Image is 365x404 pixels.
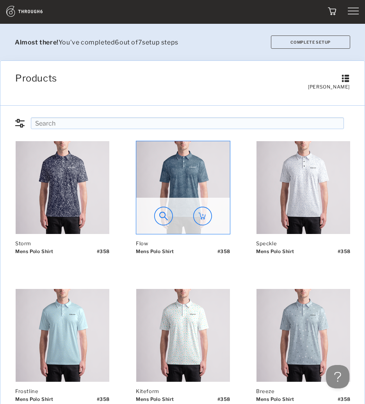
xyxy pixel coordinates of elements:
iframe: Help Scout Beacon - Open [326,365,349,388]
span: [PERSON_NAME] [308,84,350,94]
div: Frostline [15,388,109,394]
img: 110920_Thumb_9df39b1a2d904bd68fc7c501a02ad1fb-10920-.png [136,141,230,234]
img: icon_list.aeafdc69.svg [341,74,350,83]
button: Complete Setup [271,35,350,49]
img: hamburger.119f1a7b.svg [348,6,359,17]
img: icon_add_to_cart_circle.749e9121.svg [193,207,212,225]
div: # 358 [217,248,230,260]
div: Speckle [256,240,350,246]
div: Flow [136,240,230,246]
img: 210920_Thumb_b570529a22844995b589dac3cf959046-10920-.png [136,289,230,382]
div: # 358 [338,248,351,260]
div: Kiteform [136,388,230,394]
div: Storm [15,240,109,246]
img: 110920_Thumb_3cd438477eda4e36902b1260478ffa1a-10920-.png [16,289,109,382]
span: You've completed 6 out of 7 setup steps [15,39,178,46]
img: logo.1c10ca64.svg [6,6,60,17]
img: icon_guitar_strings.3717b27d.svg [15,119,25,128]
div: # 358 [97,248,110,260]
img: 110920_Thumb_44def44fc4174415965154632bf9063b-10920-.png [16,141,109,234]
img: icon_preview.a61dccac.svg [154,207,173,225]
b: Almost there! [15,39,59,46]
span: Products [15,73,57,84]
img: 110920_Thumb_d74d5397c168402d812ba752e970578a-10920-.png [256,141,350,234]
img: 110920_Thumb_ecc73afb3e384bafae857912e35cb4b7-10920-.png [256,289,350,382]
div: Mens Polo Shirt [256,248,294,260]
div: Breeze [256,388,350,394]
img: icon_cart.dab5cea1.svg [328,7,336,15]
input: Search [31,117,344,129]
div: Mens Polo Shirt [15,248,53,260]
div: Mens Polo Shirt [136,248,174,260]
